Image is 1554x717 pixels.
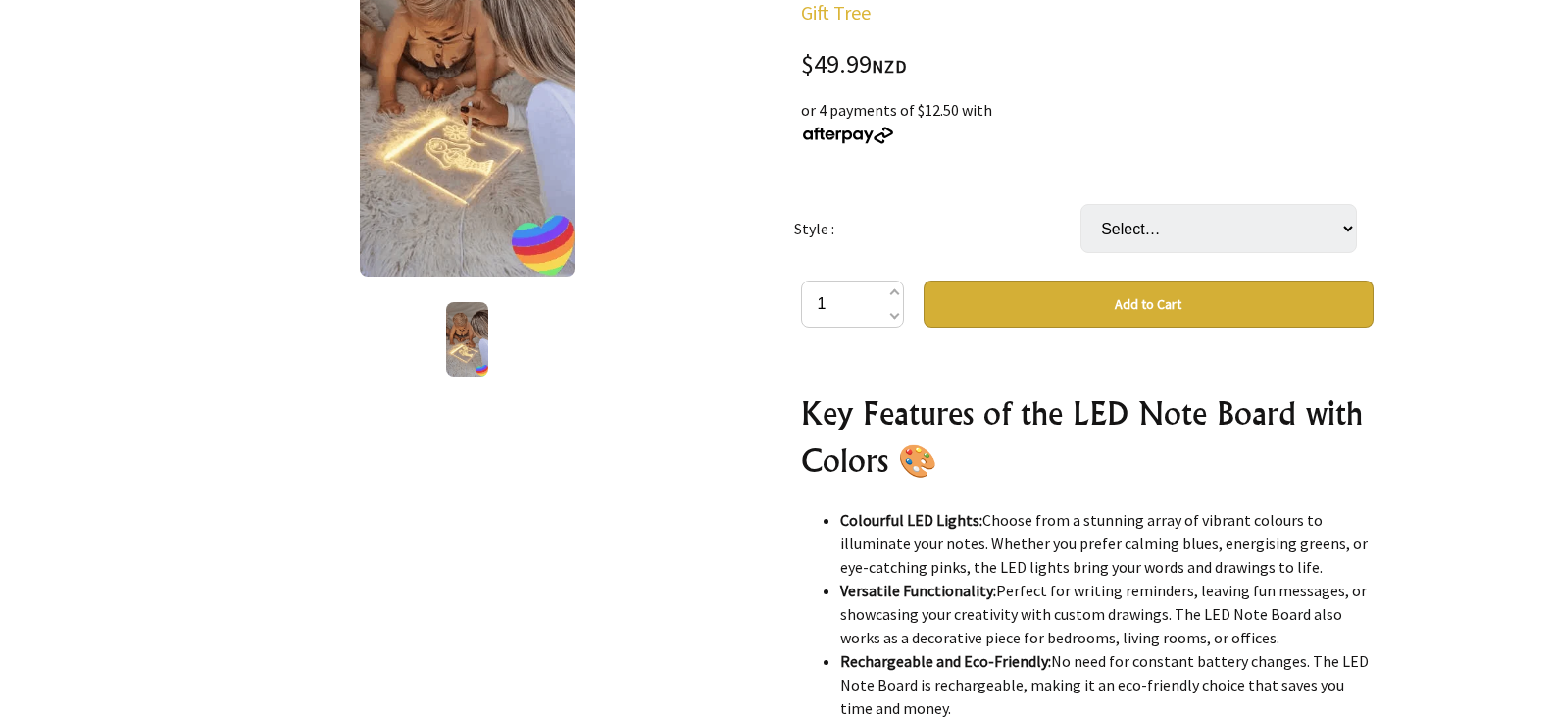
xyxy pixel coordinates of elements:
img: Afterpay [801,127,895,144]
strong: Rechargeable and Eco-Friendly: [840,651,1051,671]
button: Add to Cart [924,281,1374,328]
div: $49.99 [801,52,1374,78]
td: Style : [794,177,1080,281]
strong: Versatile Functionality: [840,581,996,600]
span: NZD [872,55,907,77]
li: Choose from a stunning array of vibrant colours to illuminate your notes. Whether you prefer calm... [840,508,1374,579]
img: ✨LED Note Board with Colors🎨 [446,302,488,377]
li: Perfect for writing reminders, leaving fun messages, or showcasing your creativity with custom dr... [840,579,1374,649]
strong: Colourful LED Lights: [840,510,982,530]
h2: Key Features of the LED Note Board with Colors 🎨 [801,389,1374,484]
div: or 4 payments of $12.50 with [801,98,1374,145]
